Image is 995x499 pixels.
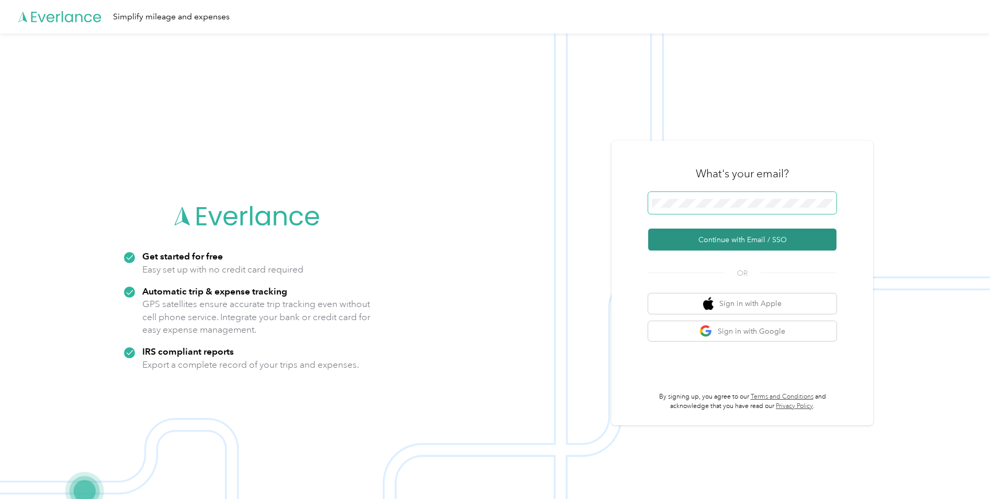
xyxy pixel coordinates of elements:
[648,293,836,314] button: apple logoSign in with Apple
[142,286,287,297] strong: Automatic trip & expense tracking
[724,268,761,279] span: OR
[113,10,230,24] div: Simplify mileage and expenses
[776,402,813,410] a: Privacy Policy
[699,325,713,338] img: google logo
[696,166,789,181] h3: What's your email?
[751,393,813,401] a: Terms and Conditions
[648,321,836,342] button: google logoSign in with Google
[142,298,371,336] p: GPS satellites ensure accurate trip tracking even without cell phone service. Integrate your bank...
[703,297,714,310] img: apple logo
[648,229,836,251] button: Continue with Email / SSO
[648,392,836,411] p: By signing up, you agree to our and acknowledge that you have read our .
[142,251,223,262] strong: Get started for free
[142,346,234,357] strong: IRS compliant reports
[142,263,303,276] p: Easy set up with no credit card required
[142,358,359,371] p: Export a complete record of your trips and expenses.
